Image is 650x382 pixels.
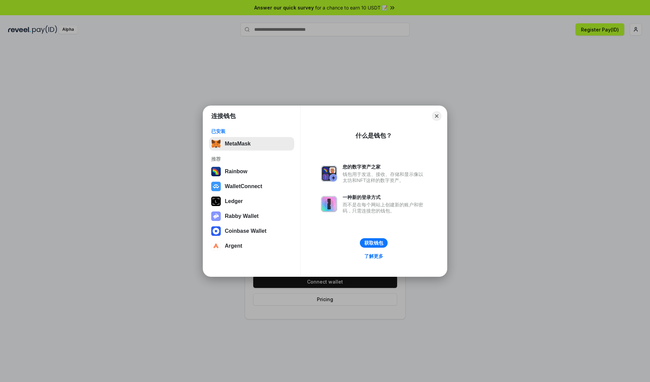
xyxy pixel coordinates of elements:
[211,226,221,236] img: svg+xml,%3Csvg%20width%3D%2228%22%20height%3D%2228%22%20viewBox%3D%220%200%2028%2028%22%20fill%3D...
[360,252,387,261] a: 了解更多
[211,182,221,191] img: svg+xml,%3Csvg%20width%3D%2228%22%20height%3D%2228%22%20viewBox%3D%220%200%2028%2028%22%20fill%3D...
[225,198,243,204] div: Ledger
[321,196,337,212] img: svg+xml,%3Csvg%20xmlns%3D%22http%3A%2F%2Fwww.w3.org%2F2000%2Fsvg%22%20fill%3D%22none%22%20viewBox...
[432,111,441,121] button: Close
[211,167,221,176] img: svg+xml,%3Csvg%20width%3D%22120%22%20height%3D%22120%22%20viewBox%3D%220%200%20120%20120%22%20fil...
[225,213,259,219] div: Rabby Wallet
[211,139,221,149] img: svg+xml,%3Csvg%20fill%3D%22none%22%20height%3D%2233%22%20viewBox%3D%220%200%2035%2033%22%20width%...
[343,202,427,214] div: 而不是在每个网站上创建新的账户和密码，只需连接您的钱包。
[209,195,294,208] button: Ledger
[211,128,292,134] div: 已安装
[211,112,236,120] h1: 连接钱包
[343,171,427,183] div: 钱包用于发送、接收、存储和显示像以太坊和NFT这样的数字资产。
[225,243,242,249] div: Argent
[209,239,294,253] button: Argent
[211,211,221,221] img: svg+xml,%3Csvg%20xmlns%3D%22http%3A%2F%2Fwww.w3.org%2F2000%2Fsvg%22%20fill%3D%22none%22%20viewBox...
[225,168,247,175] div: Rainbow
[209,180,294,193] button: WalletConnect
[209,137,294,151] button: MetaMask
[209,209,294,223] button: Rabby Wallet
[355,132,392,140] div: 什么是钱包？
[209,165,294,178] button: Rainbow
[211,197,221,206] img: svg+xml,%3Csvg%20xmlns%3D%22http%3A%2F%2Fwww.w3.org%2F2000%2Fsvg%22%20width%3D%2228%22%20height%3...
[343,164,427,170] div: 您的数字资产之家
[211,156,292,162] div: 推荐
[364,240,383,246] div: 获取钱包
[343,194,427,200] div: 一种新的登录方式
[360,238,388,248] button: 获取钱包
[321,165,337,182] img: svg+xml,%3Csvg%20xmlns%3D%22http%3A%2F%2Fwww.w3.org%2F2000%2Fsvg%22%20fill%3D%22none%22%20viewBox...
[209,224,294,238] button: Coinbase Wallet
[225,228,266,234] div: Coinbase Wallet
[225,141,251,147] div: MetaMask
[364,253,383,259] div: 了解更多
[211,241,221,251] img: svg+xml,%3Csvg%20width%3D%2228%22%20height%3D%2228%22%20viewBox%3D%220%200%2028%2028%22%20fill%3D...
[225,183,262,189] div: WalletConnect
